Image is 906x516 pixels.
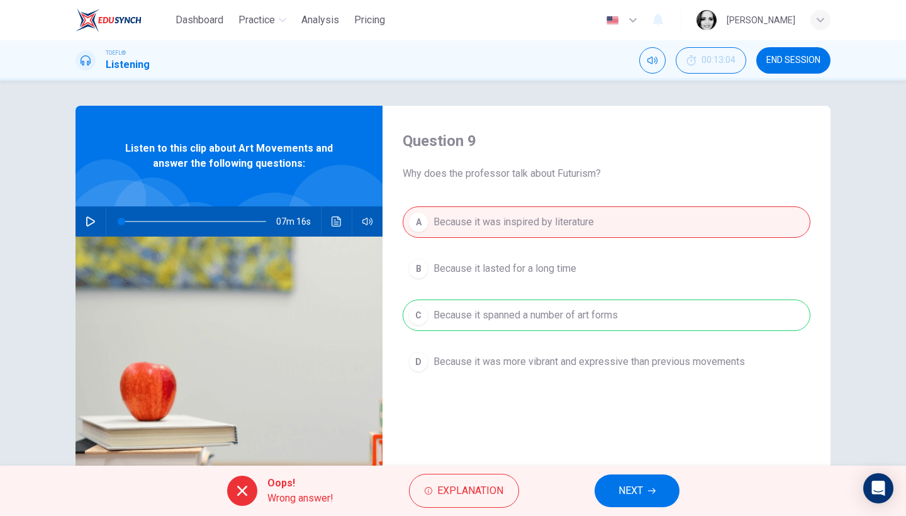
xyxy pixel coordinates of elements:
[409,474,519,508] button: Explanation
[233,9,291,31] button: Practice
[863,473,893,503] div: Open Intercom Messenger
[756,47,830,74] button: END SESSION
[595,474,679,507] button: NEXT
[238,13,275,28] span: Practice
[106,57,150,72] h1: Listening
[267,491,333,506] span: Wrong answer!
[766,55,820,65] span: END SESSION
[276,206,321,237] span: 07m 16s
[75,8,142,33] img: EduSynch logo
[618,482,643,500] span: NEXT
[296,9,344,31] button: Analysis
[349,9,390,31] button: Pricing
[696,10,717,30] img: Profile picture
[676,47,746,74] div: Hide
[727,13,795,28] div: [PERSON_NAME]
[176,13,223,28] span: Dashboard
[267,476,333,491] span: Oops!
[106,48,126,57] span: TOEFL®
[702,55,735,65] span: 00:13:04
[403,166,810,181] span: Why does the professor talk about Futurism?
[116,141,342,171] span: Listen to this clip about Art Movements and answer the following questions:
[403,131,810,151] h4: Question 9
[676,47,746,74] button: 00:13:04
[327,206,347,237] button: Click to see the audio transcription
[75,8,171,33] a: EduSynch logo
[639,47,666,74] div: Mute
[437,482,503,500] span: Explanation
[354,13,385,28] span: Pricing
[605,16,620,25] img: en
[301,13,339,28] span: Analysis
[171,9,228,31] button: Dashboard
